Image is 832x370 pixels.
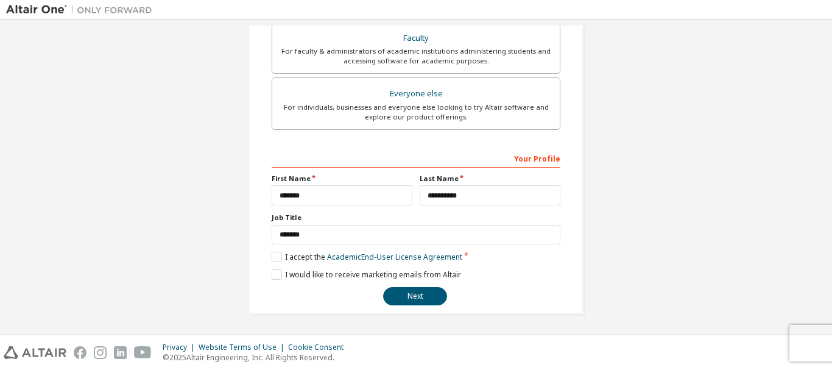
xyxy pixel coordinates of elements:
[4,346,66,359] img: altair_logo.svg
[272,213,560,222] label: Job Title
[74,346,86,359] img: facebook.svg
[420,174,560,183] label: Last Name
[163,343,199,352] div: Privacy
[163,352,351,363] p: © 2025 Altair Engineering, Inc. All Rights Reserved.
[94,346,107,359] img: instagram.svg
[280,102,552,122] div: For individuals, businesses and everyone else looking to try Altair software and explore our prod...
[6,4,158,16] img: Altair One
[114,346,127,359] img: linkedin.svg
[272,148,560,168] div: Your Profile
[288,343,351,352] div: Cookie Consent
[199,343,288,352] div: Website Terms of Use
[280,85,552,102] div: Everyone else
[272,269,461,280] label: I would like to receive marketing emails from Altair
[134,346,152,359] img: youtube.svg
[280,30,552,47] div: Faculty
[383,287,447,305] button: Next
[272,252,462,262] label: I accept the
[327,252,462,262] a: Academic End-User License Agreement
[272,174,412,183] label: First Name
[280,46,552,66] div: For faculty & administrators of academic institutions administering students and accessing softwa...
